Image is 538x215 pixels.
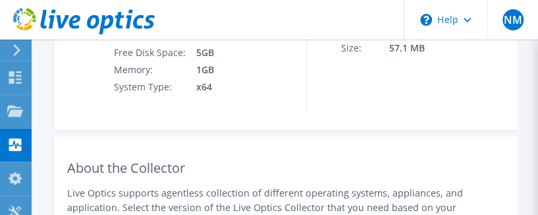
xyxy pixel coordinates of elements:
[340,40,389,57] td: Size:
[186,78,278,96] td: x64
[186,44,278,61] td: 5GB
[113,61,186,78] td: Memory:
[389,40,487,57] td: 57.1 MB
[67,160,504,176] h2: About the Collector
[186,61,278,78] td: 1GB
[113,78,186,96] td: System Type:
[420,14,432,26] svg: \n
[113,44,186,61] td: Free Disk Space:
[502,9,524,30] span: NM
